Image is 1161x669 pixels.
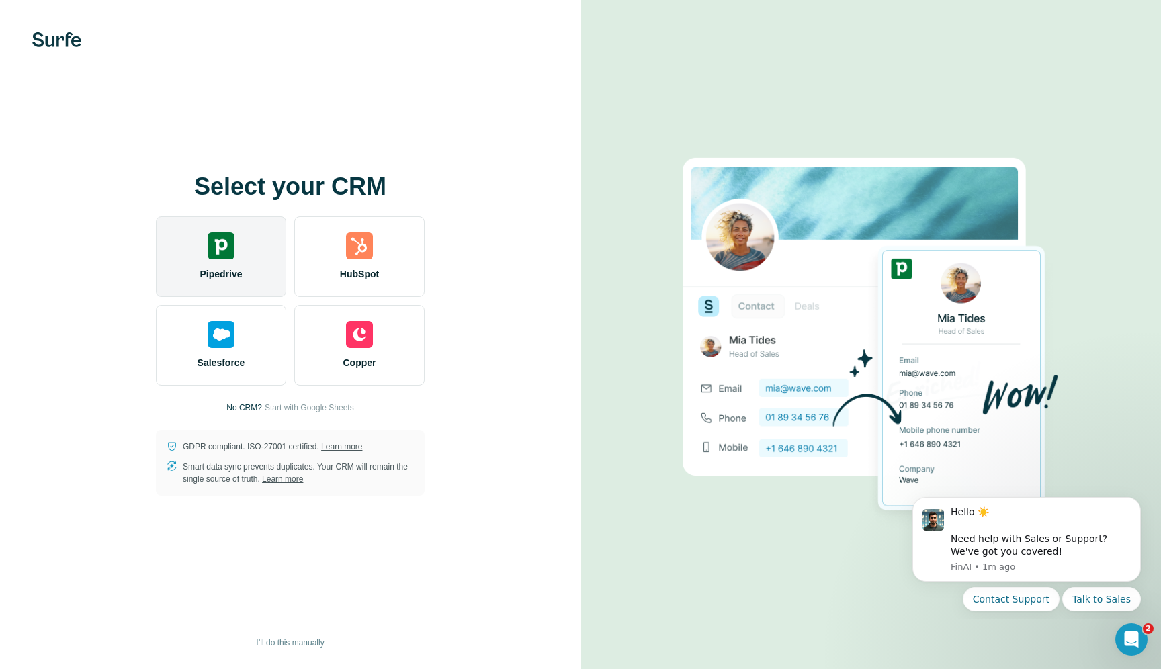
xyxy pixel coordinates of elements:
iframe: Intercom notifications message [892,485,1161,619]
p: GDPR compliant. ISO-27001 certified. [183,441,362,453]
p: Smart data sync prevents duplicates. Your CRM will remain the single source of truth. [183,461,414,485]
button: Start with Google Sheets [265,402,354,414]
span: Salesforce [198,356,245,369]
span: HubSpot [340,267,379,281]
iframe: Intercom live chat [1115,623,1148,656]
img: hubspot's logo [346,232,373,259]
img: salesforce's logo [208,321,234,348]
a: Learn more [262,474,303,484]
button: I’ll do this manually [247,633,333,653]
img: Surfe's logo [32,32,81,47]
span: Pipedrive [200,267,242,281]
h1: Select your CRM [156,173,425,200]
p: No CRM? [226,402,262,414]
span: Copper [343,356,376,369]
span: 2 [1143,623,1154,634]
img: copper's logo [346,321,373,348]
img: pipedrive's logo [208,232,234,259]
span: I’ll do this manually [256,637,324,649]
a: Learn more [321,442,362,451]
img: PIPEDRIVE image [683,135,1059,534]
